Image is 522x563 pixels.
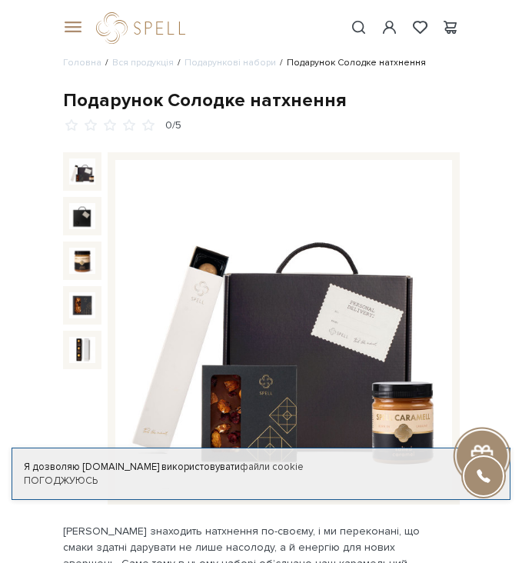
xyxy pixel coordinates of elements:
img: Подарунок Солодке натхнення [69,158,95,185]
img: Подарунок Солодке натхнення [115,160,452,497]
li: Подарунок Солодке натхнення [276,56,426,70]
a: Головна [63,57,101,68]
a: logo [96,12,192,44]
a: Подарункові набори [185,57,276,68]
div: Я дозволяю [DOMAIN_NAME] використовувати [12,460,510,474]
div: 0/5 [165,118,181,133]
img: Подарунок Солодке натхнення [69,248,95,274]
a: Вся продукція [112,57,174,68]
img: Подарунок Солодке натхнення [69,292,95,318]
img: Подарунок Солодке натхнення [69,203,95,229]
a: Погоджуюсь [24,475,98,487]
a: файли cookie [240,461,304,473]
div: Подарунок Солодке натхнення [63,88,460,112]
img: Подарунок Солодке натхнення [69,337,95,363]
